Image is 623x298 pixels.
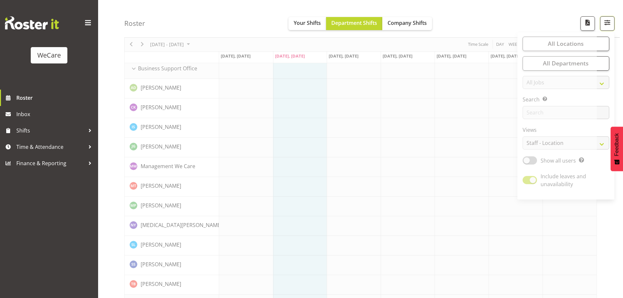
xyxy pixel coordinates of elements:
span: Department Shifts [331,19,377,26]
button: Your Shifts [288,17,326,30]
span: Your Shifts [294,19,321,26]
span: Shifts [16,126,85,135]
span: Roster [16,93,95,103]
span: Feedback [614,133,620,156]
h4: Roster [124,20,145,27]
span: Time & Attendance [16,142,85,152]
button: Department Shifts [326,17,382,30]
span: Inbox [16,109,95,119]
div: WeCare [37,50,61,60]
img: Rosterit website logo [5,16,59,29]
button: Company Shifts [382,17,432,30]
span: Company Shifts [388,19,427,26]
button: Filter Shifts [600,16,614,31]
button: Feedback - Show survey [611,127,623,171]
span: Finance & Reporting [16,158,85,168]
button: Download a PDF of the roster according to the set date range. [580,16,595,31]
